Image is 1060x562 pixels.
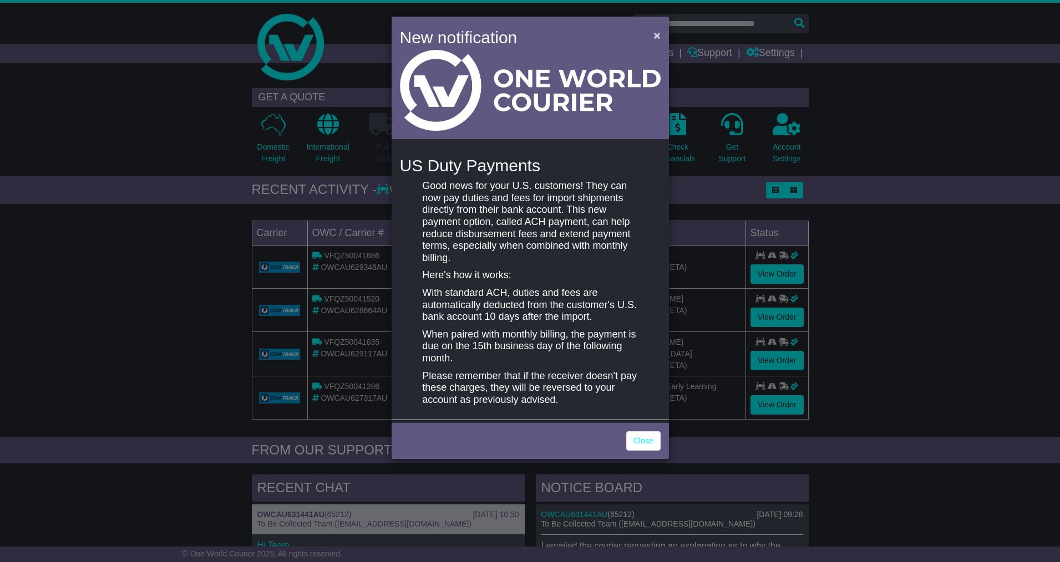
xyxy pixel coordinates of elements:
a: Close [626,431,661,451]
img: Light [400,50,661,131]
p: Good news for your U.S. customers! They can now pay duties and fees for import shipments directly... [422,180,637,264]
button: Close [648,24,666,47]
p: With standard ACH, duties and fees are automatically deducted from the customer's U.S. bank accou... [422,287,637,323]
p: Here's how it works: [422,269,637,282]
h4: US Duty Payments [400,156,661,175]
h4: New notification [400,25,638,50]
span: × [653,29,660,42]
p: Please remember that if the receiver doesn't pay these charges, they will be reversed to your acc... [422,370,637,406]
p: When paired with monthly billing, the payment is due on the 15th business day of the following mo... [422,329,637,365]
